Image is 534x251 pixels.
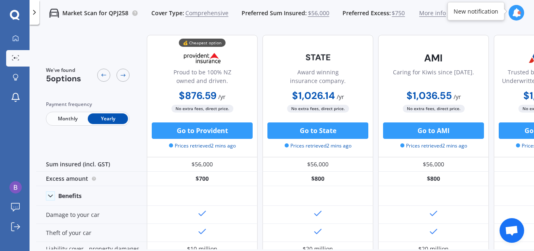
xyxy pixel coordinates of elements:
[400,142,467,150] span: Prices retrieved 2 mins ago
[49,8,59,18] img: car.f15378c7a67c060ca3f3.svg
[152,122,253,139] button: Go to Provident
[46,73,81,84] span: 5 options
[500,218,524,243] div: Open chat
[147,172,258,186] div: $700
[342,9,391,17] span: Preferred Excess:
[179,89,217,102] b: $876.59
[242,9,307,17] span: Preferred Sum Insured:
[9,181,22,193] img: ACg8ocJV8K_V8apgBSTGeRFmPsbIH59OKZlZEw1f5m5WrkX3XyN4Zw=s96-c
[393,68,474,88] div: Caring for Kiwis since [DATE].
[169,142,236,150] span: Prices retrieved 2 mins ago
[383,122,484,139] button: Go to AMI
[337,93,344,101] span: / yr
[269,68,366,88] div: Award winning insurance company.
[36,157,147,172] div: Sum insured (incl. GST)
[378,172,489,186] div: $800
[378,157,489,172] div: $56,000
[36,224,147,242] div: Theft of your car
[291,48,345,67] img: State-text-1.webp
[218,93,226,101] span: / yr
[185,9,228,17] span: Comprehensive
[36,172,147,186] div: Excess amount
[392,9,405,17] span: $750
[285,142,351,150] span: Prices retrieved 2 mins ago
[46,100,130,108] div: Payment frequency
[171,105,233,113] span: No extra fees, direct price.
[36,206,147,224] div: Damage to your car
[406,89,452,102] b: $1,036.55
[48,113,88,124] span: Monthly
[454,93,461,101] span: / yr
[154,68,251,88] div: Proud to be 100% NZ owned and driven.
[179,39,226,47] div: 💰 Cheapest option
[62,9,128,17] p: Market Scan for QPJ258
[46,67,81,74] span: We've found
[419,9,446,17] span: More info
[292,89,335,102] b: $1,026.14
[267,122,368,139] button: Go to State
[147,157,258,172] div: $56,000
[175,48,229,68] img: Provident.png
[58,192,82,200] div: Benefits
[287,105,349,113] span: No extra fees, direct price.
[406,48,461,68] img: AMI-text-1.webp
[262,157,373,172] div: $56,000
[403,105,465,113] span: No extra fees, direct price.
[151,9,184,17] span: Cover Type:
[262,172,373,186] div: $800
[88,113,128,124] span: Yearly
[308,9,329,17] span: $56,000
[454,7,498,15] div: New notification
